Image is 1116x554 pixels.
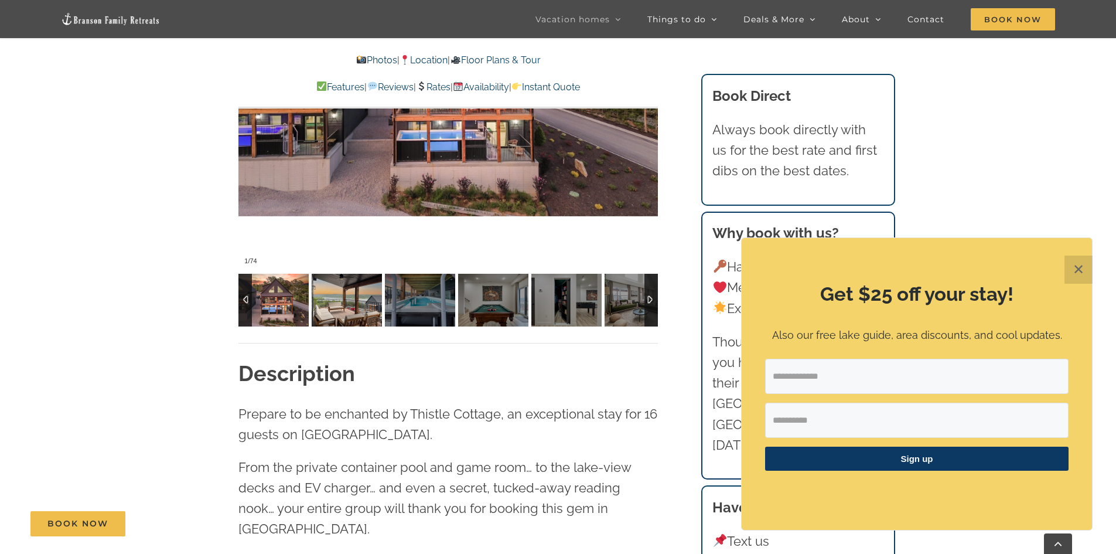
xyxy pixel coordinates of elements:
img: Thistle-Cottage-Rocky-Shores-summer-2023-1106-Edit-scaled.jpg-nggid041519-ngg0dyn-120x90-00f0w010... [238,274,309,327]
input: First Name [765,403,1069,438]
a: Photos [356,55,397,66]
a: Availability [453,81,509,93]
img: Thistle-Cottage-vacation-home-private-pool-Table-Rock-Lake-1117-scaled.jpg-nggid041220-ngg0dyn-12... [605,274,675,327]
img: Thistle-Cottage-vacation-home-private-pool-Table-Rock-Lake-1106-Edit-scaled.jpg-nggid041210-ngg0d... [312,274,382,327]
img: Thistle-Cottage-vacation-home-private-pool-Table-Rock-Lake-1169-Edit-scaled.jpg-nggid041267-ngg0d... [385,274,455,327]
p: Hand-picked homes Memorable vacations Exceptional experience [712,257,883,319]
span: About [842,15,870,23]
img: Branson Family Retreats Logo [61,12,161,26]
img: 📆 [453,81,463,91]
img: 🔑 [714,260,726,273]
img: 💲 [417,81,426,91]
a: Floor Plans & Tour [450,55,540,66]
img: ❤️ [714,281,726,294]
h3: Why book with us? [712,223,883,244]
a: Features [316,81,364,93]
p: Always book directly with us for the best rate and first dibs on the best dates. [712,120,883,182]
img: 📍 [400,55,409,64]
img: 🌟 [714,301,726,314]
span: Book Now [47,519,108,529]
img: 🎥 [451,55,460,64]
img: Thistle-Cottage-at-Table-Rock-Lake-Branson-Missouri-1449-scaled.jpg-nggid041759-ngg0dyn-120x90-00... [458,274,528,327]
span: Book Now [971,8,1055,30]
img: Thistle-Cottage-at-Table-Rock-Lake-Branson-Missouri-1471-scaled.jpg-nggid041767-ngg0dyn-120x90-00... [531,274,602,327]
a: Book Now [30,511,125,536]
a: Location [400,55,448,66]
input: Email Address [765,359,1069,394]
p: Also our free lake guide, area discounts, and cool updates. [765,327,1069,344]
a: Instant Quote [511,81,580,93]
h2: Get $25 off your stay! [765,281,1069,308]
p: Thousands of families like you have trusted us with their vacations to [GEOGRAPHIC_DATA] and [GEO... [712,332,883,456]
p: ​ [765,485,1069,498]
span: Things to do [647,15,706,23]
p: | | | | [238,80,658,95]
span: Vacation homes [535,15,610,23]
span: Contact [907,15,944,23]
a: Rates [416,81,451,93]
a: Reviews [367,81,413,93]
img: 📌 [714,534,726,547]
button: Sign up [765,447,1069,471]
span: Deals & More [743,15,804,23]
img: 📸 [357,55,366,64]
img: ✅ [317,81,326,91]
b: Book Direct [712,87,791,104]
span: From the private container pool and game room… to the lake-view decks and EV charger… and even a ... [238,460,631,537]
span: Prepare to be enchanted by Thistle Cottage, an exceptional stay for 16 guests on [GEOGRAPHIC_DATA]. [238,406,657,442]
p: | | [238,53,658,68]
strong: Have a question? [712,499,828,516]
button: Close [1064,256,1093,284]
img: 👉 [512,81,521,91]
img: 💬 [368,81,377,91]
strong: Description [238,361,355,386]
